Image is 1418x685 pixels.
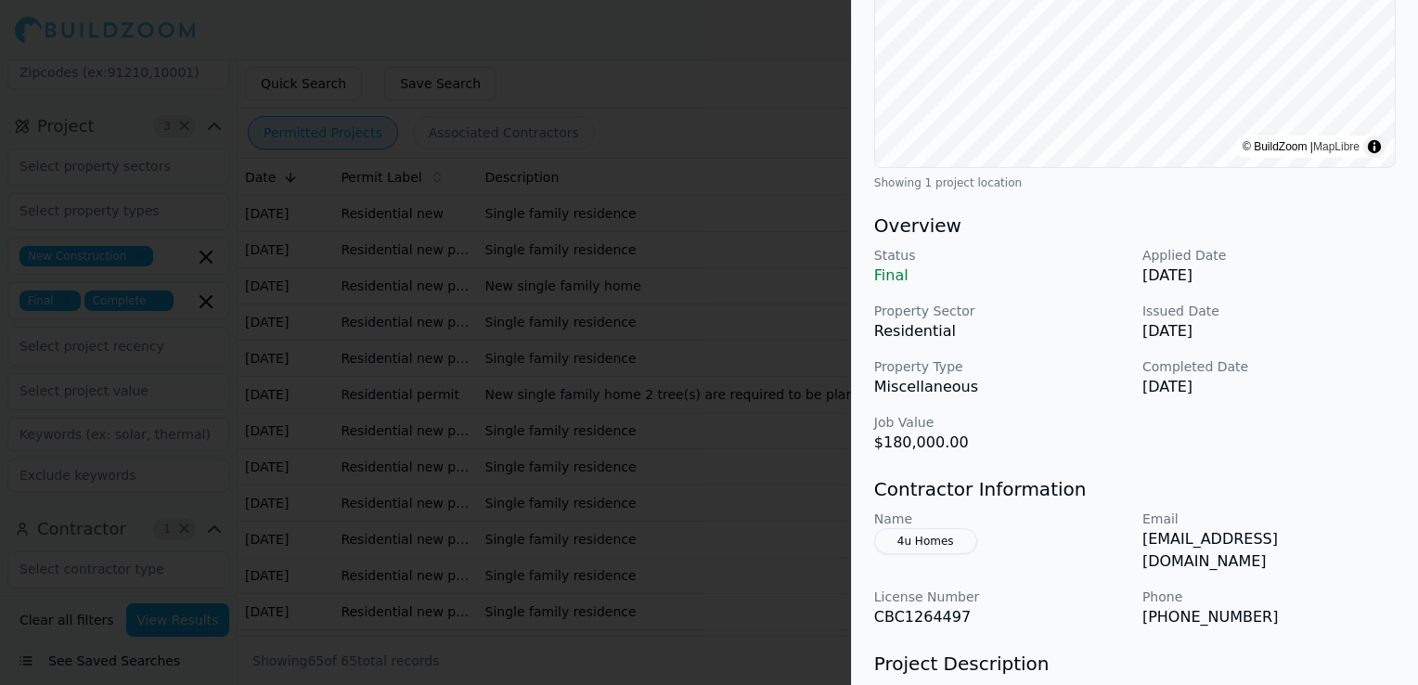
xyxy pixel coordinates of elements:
[874,476,1396,502] h3: Contractor Information
[1142,246,1396,265] p: Applied Date
[874,265,1128,287] p: Final
[874,528,977,554] button: 4u Homes
[1142,357,1396,376] p: Completed Date
[1142,588,1396,606] p: Phone
[874,651,1396,677] h3: Project Description
[874,320,1128,342] p: Residential
[874,413,1128,432] p: Job Value
[1142,510,1396,528] p: Email
[1313,140,1360,153] a: MapLibre
[874,510,1128,528] p: Name
[874,588,1128,606] p: License Number
[1142,606,1396,628] p: [PHONE_NUMBER]
[874,432,1128,454] p: $180,000.00
[874,376,1128,398] p: Miscellaneous
[1142,376,1396,398] p: [DATE]
[874,213,1396,239] h3: Overview
[874,246,1128,265] p: Status
[1243,137,1360,156] div: © BuildZoom |
[1142,320,1396,342] p: [DATE]
[1363,136,1386,158] summary: Toggle attribution
[1142,528,1396,573] p: [EMAIL_ADDRESS][DOMAIN_NAME]
[874,606,1128,628] p: CBC1264497
[874,302,1128,320] p: Property Sector
[874,175,1396,190] div: Showing 1 project location
[1142,265,1396,287] p: [DATE]
[1142,302,1396,320] p: Issued Date
[874,357,1128,376] p: Property Type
